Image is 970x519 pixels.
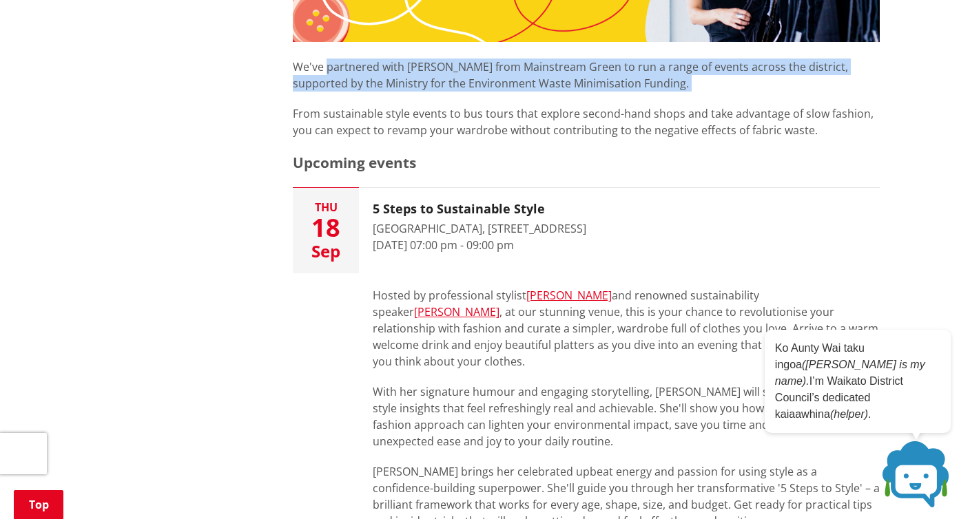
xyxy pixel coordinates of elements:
[775,359,925,387] em: ([PERSON_NAME] is my name).
[293,215,359,240] div: 18
[830,408,868,420] em: (helper)
[373,220,586,237] div: [GEOGRAPHIC_DATA], [STREET_ADDRESS]
[373,202,586,217] h3: 5 Steps to Sustainable Style
[775,340,940,423] p: Ko Aunty Wai taku ingoa I’m Waikato District Council’s dedicated kaiaawhina .
[293,202,359,213] div: Thu
[293,243,359,259] div: Sep
[14,490,63,519] a: Top
[373,237,514,253] time: [DATE] 07:00 pm - 09:00 pm
[373,383,880,449] p: With her signature humour and engaging storytelling, [PERSON_NAME] will share sustainable style i...
[293,105,880,138] p: From sustainable style events to bus tours that explore second-hand shops and take advantage of s...
[293,188,880,273] button: Thu 18 Sep 5 Steps to Sustainable Style [GEOGRAPHIC_DATA], [STREET_ADDRESS] [DATE] 07:00 pm - 09:...
[373,287,880,370] p: Hosted by professional stylist and renowned sustainability speaker , at our stunning venue, this ...
[293,153,416,172] span: Upcoming events
[293,42,880,92] p: We've partnered with [PERSON_NAME] from Mainstream Green to run a range of events across the dist...
[526,288,612,303] a: [PERSON_NAME]
[414,304,499,319] a: [PERSON_NAME]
